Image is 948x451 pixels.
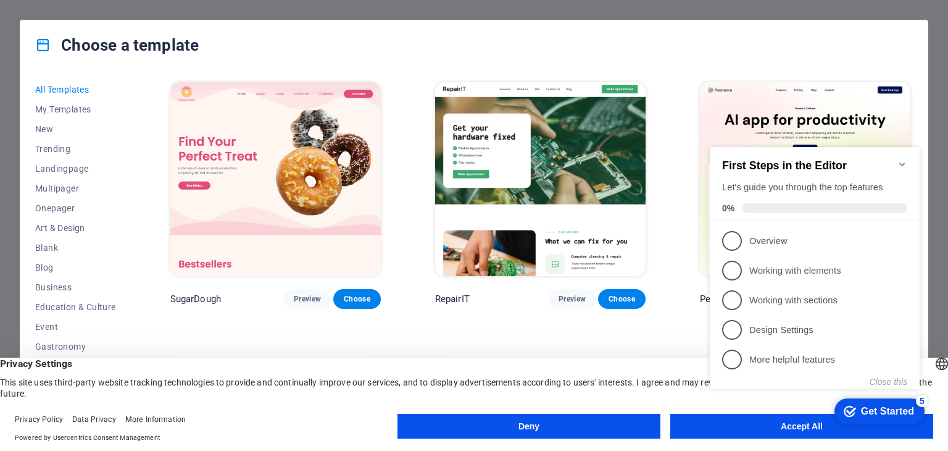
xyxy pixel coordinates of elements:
li: Design Settings [5,187,215,216]
span: Gastronomy [35,342,116,352]
span: Preview [559,294,586,304]
div: 5 [211,266,223,279]
span: Business [35,282,116,292]
li: Working with sections [5,157,215,187]
button: Art & Design [35,218,116,238]
button: Multipager [35,179,116,198]
button: Choose [333,289,380,309]
button: Business [35,277,116,297]
p: Design Settings [44,195,193,208]
img: Peoneera [700,82,910,276]
p: Working with sections [44,166,193,179]
h4: Choose a template [35,35,199,55]
h2: First Steps in the Editor [17,31,202,44]
span: New [35,124,116,134]
div: Minimize checklist [193,31,202,41]
li: Working with elements [5,127,215,157]
p: RepairIT [435,293,470,305]
button: Preview [549,289,596,309]
button: Event [35,317,116,337]
p: SugarDough [170,293,221,305]
button: Blank [35,238,116,258]
span: Education & Culture [35,302,116,312]
button: Onepager [35,198,116,218]
span: My Templates [35,104,116,114]
button: Education & Culture [35,297,116,317]
span: Preview [294,294,321,304]
p: Working with elements [44,136,193,149]
span: Onepager [35,203,116,213]
img: RepairIT [435,82,646,276]
button: My Templates [35,99,116,119]
span: Event [35,322,116,332]
li: More helpful features [5,216,215,246]
button: Trending [35,139,116,159]
button: Preview [284,289,331,309]
span: 0% [17,75,37,85]
button: Close this [165,248,202,258]
span: Art & Design [35,223,116,233]
button: Landingpage [35,159,116,179]
div: Let's guide you through the top features [17,53,202,65]
span: Trending [35,144,116,154]
span: Choose [608,294,635,304]
span: Multipager [35,183,116,193]
button: Choose [598,289,645,309]
button: Blog [35,258,116,277]
span: Blog [35,263,116,272]
p: Overview [44,106,193,119]
button: Health [35,356,116,376]
span: Landingpage [35,164,116,174]
p: Peoneera [700,293,739,305]
button: Gastronomy [35,337,116,356]
li: Overview [5,98,215,127]
div: Get Started 5 items remaining, 0% complete [130,270,220,296]
button: All Templates [35,80,116,99]
span: Choose [343,294,370,304]
span: All Templates [35,85,116,95]
p: More helpful features [44,225,193,238]
span: Blank [35,243,116,253]
img: SugarDough [170,82,381,276]
button: New [35,119,116,139]
div: Get Started [156,277,209,289]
